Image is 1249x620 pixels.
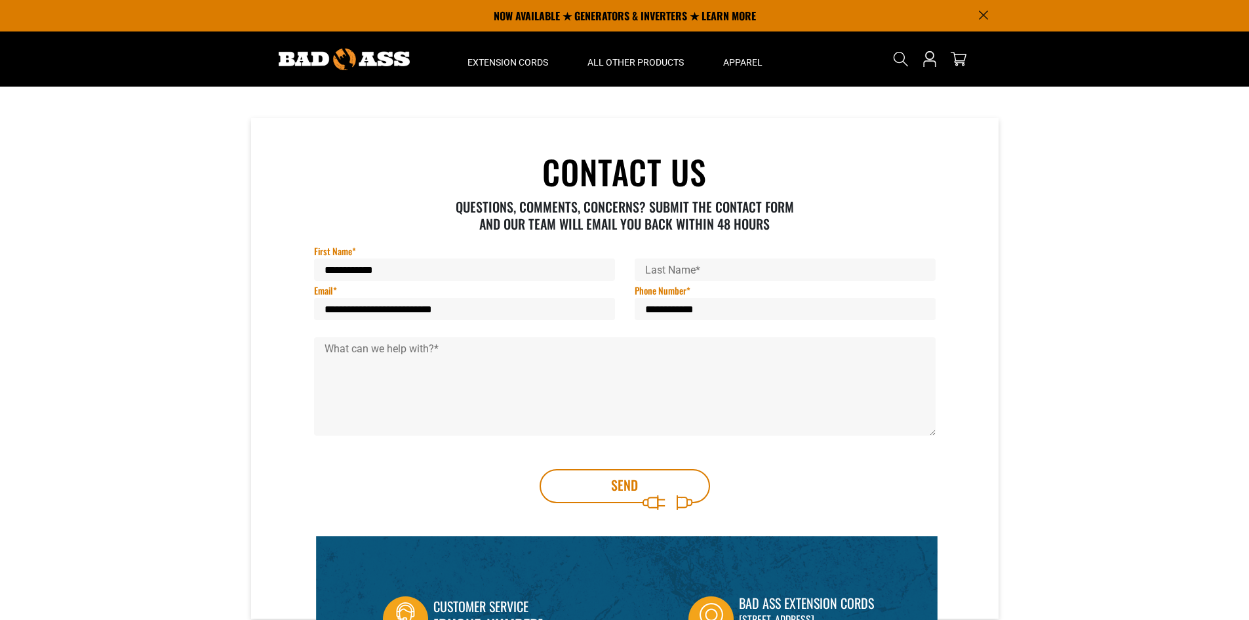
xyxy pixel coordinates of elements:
[448,31,568,87] summary: Extension Cords
[540,469,710,503] button: Send
[467,56,548,68] span: Extension Cords
[587,56,684,68] span: All Other Products
[446,198,803,232] p: QUESTIONS, COMMENTS, CONCERNS? SUBMIT THE CONTACT FORM AND OUR TEAM WILL EMAIL YOU BACK WITHIN 48...
[568,31,704,87] summary: All Other Products
[723,56,763,68] span: Apparel
[704,31,782,87] summary: Apparel
[314,155,936,188] h1: CONTACT US
[279,49,410,70] img: Bad Ass Extension Cords
[739,593,874,613] div: Bad Ass Extension Cords
[890,49,911,70] summary: Search
[433,596,544,618] div: Customer Service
